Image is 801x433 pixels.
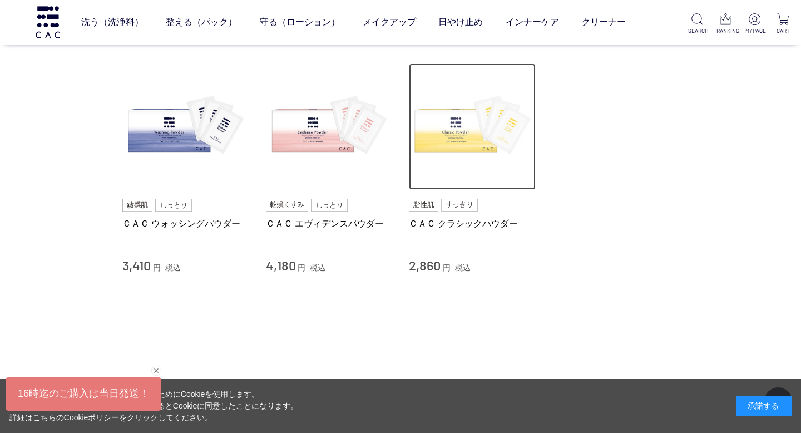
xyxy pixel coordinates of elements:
div: 承諾する [736,396,792,416]
a: メイクアップ [363,7,416,38]
a: RANKING [716,13,735,35]
span: 税込 [455,263,471,272]
a: ＣＡＣ ウォッシングパウダー [122,218,249,229]
img: しっとり [155,199,192,212]
img: ＣＡＣ クラシックパウダー [409,63,536,190]
a: MYPAGE [745,13,764,35]
img: logo [34,6,62,38]
img: 脂性肌 [409,199,438,212]
img: すっきり [441,199,478,212]
p: CART [774,27,792,35]
span: 円 [443,263,451,272]
img: 敏感肌 [122,199,152,212]
span: 3,410 [122,257,151,273]
span: 円 [298,263,305,272]
a: クリーナー [581,7,626,38]
a: SEARCH [688,13,706,35]
a: ＣＡＣ エヴィデンスパウダー [266,218,393,229]
a: CART [774,13,792,35]
p: SEARCH [688,27,706,35]
span: 4,180 [266,257,296,273]
span: 税込 [165,263,181,272]
img: ＣＡＣ ウォッシングパウダー [122,63,249,190]
a: 守る（ローション） [260,7,340,38]
img: ＣＡＣ エヴィデンスパウダー [266,63,393,190]
a: 洗う（洗浄料） [81,7,144,38]
span: 税込 [310,263,325,272]
a: ＣＡＣ クラシックパウダー [409,218,536,229]
p: MYPAGE [745,27,764,35]
span: 円 [153,263,161,272]
a: Cookieポリシー [64,413,120,422]
img: 乾燥くすみ [266,199,309,212]
img: しっとり [311,199,348,212]
span: 2,860 [409,257,441,273]
a: 日やけ止め [438,7,483,38]
p: RANKING [716,27,735,35]
a: 整える（パック） [166,7,237,38]
a: インナーケア [506,7,559,38]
